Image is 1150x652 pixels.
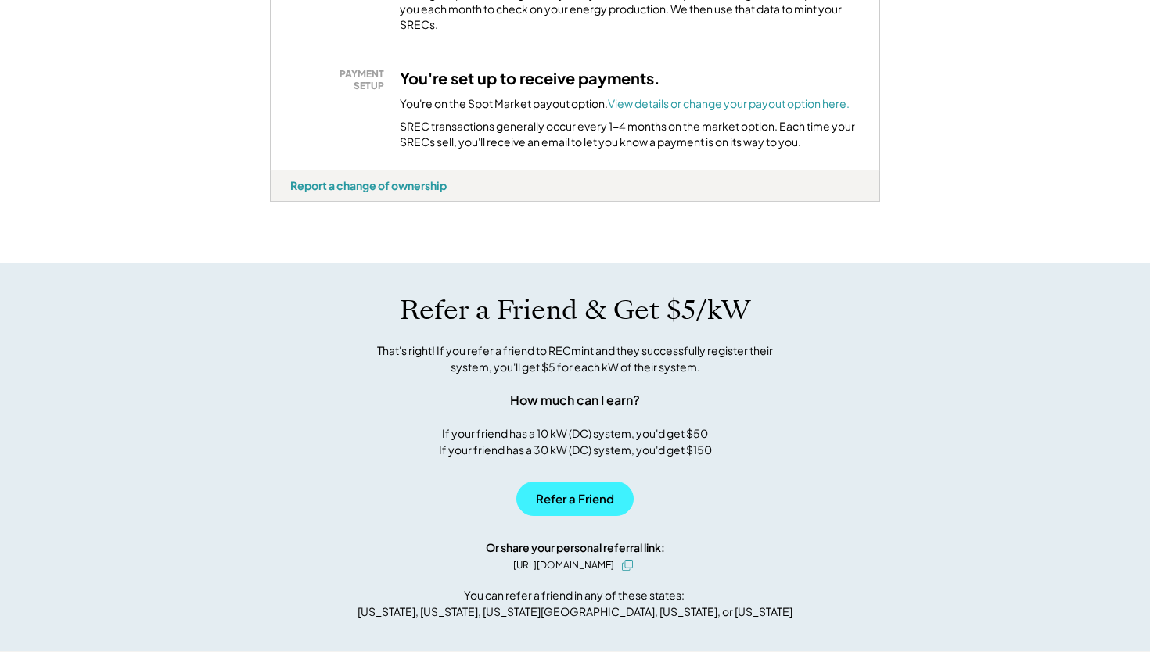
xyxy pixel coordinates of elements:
div: That's right! If you refer a friend to RECmint and they successfully register their system, you'l... [360,342,790,375]
div: You can refer a friend in any of these states: [US_STATE], [US_STATE], [US_STATE][GEOGRAPHIC_DATA... [358,587,792,620]
button: Refer a Friend [516,482,634,516]
div: How much can I earn? [510,391,640,410]
div: Report a change of ownership [290,178,447,192]
a: View details or change your payout option here. [608,96,850,110]
div: Or share your personal referral link: [486,539,665,556]
div: You're on the Spot Market payout option. [400,96,850,112]
div: PAYMENT SETUP [298,68,384,92]
div: [URL][DOMAIN_NAME] [513,558,614,572]
div: SREC transactions generally occur every 1-4 months on the market option. Each time your SRECs sel... [400,119,860,149]
h3: You're set up to receive payments. [400,68,660,88]
div: u70ghx7z - VA Distributed [270,202,325,208]
button: click to copy [618,556,637,575]
h1: Refer a Friend & Get $5/kW [400,294,750,327]
div: If your friend has a 10 kW (DC) system, you'd get $50 If your friend has a 30 kW (DC) system, you... [439,425,712,458]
